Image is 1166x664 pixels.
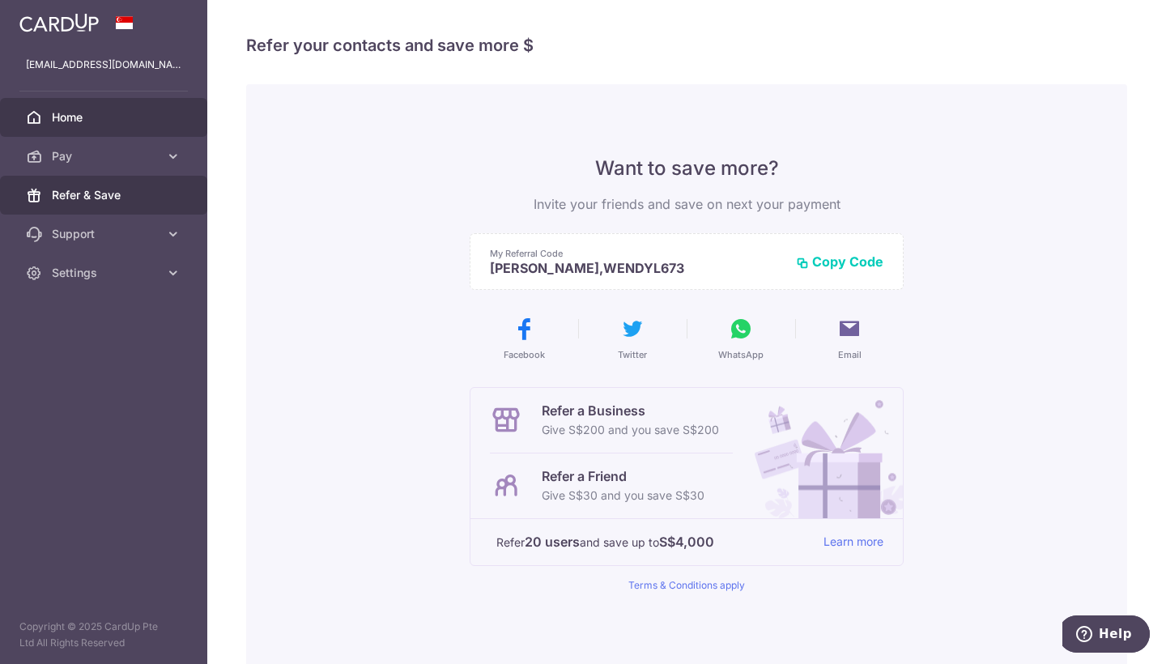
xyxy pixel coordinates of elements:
[693,316,789,361] button: WhatsApp
[542,486,704,505] p: Give S$30 and you save S$30
[26,57,181,73] p: [EMAIL_ADDRESS][DOMAIN_NAME]
[52,226,159,242] span: Support
[496,532,811,552] p: Refer and save up to
[52,148,159,164] span: Pay
[19,13,99,32] img: CardUp
[490,260,783,276] p: [PERSON_NAME],WENDYL673
[52,265,159,281] span: Settings
[618,348,647,361] span: Twitter
[802,316,897,361] button: Email
[525,532,580,551] strong: 20 users
[585,316,680,361] button: Twitter
[504,348,545,361] span: Facebook
[659,532,714,551] strong: S$4,000
[628,579,745,591] a: Terms & Conditions apply
[542,401,719,420] p: Refer a Business
[1062,615,1150,656] iframe: Opens a widget where you can find more information
[52,109,159,126] span: Home
[476,316,572,361] button: Facebook
[739,388,903,518] img: Refer
[542,420,719,440] p: Give S$200 and you save S$200
[796,253,883,270] button: Copy Code
[470,194,904,214] p: Invite your friends and save on next your payment
[470,155,904,181] p: Want to save more?
[718,348,764,361] span: WhatsApp
[36,11,70,26] span: Help
[490,247,783,260] p: My Referral Code
[823,532,883,552] a: Learn more
[542,466,704,486] p: Refer a Friend
[52,187,159,203] span: Refer & Save
[838,348,862,361] span: Email
[246,32,1127,58] h4: Refer your contacts and save more $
